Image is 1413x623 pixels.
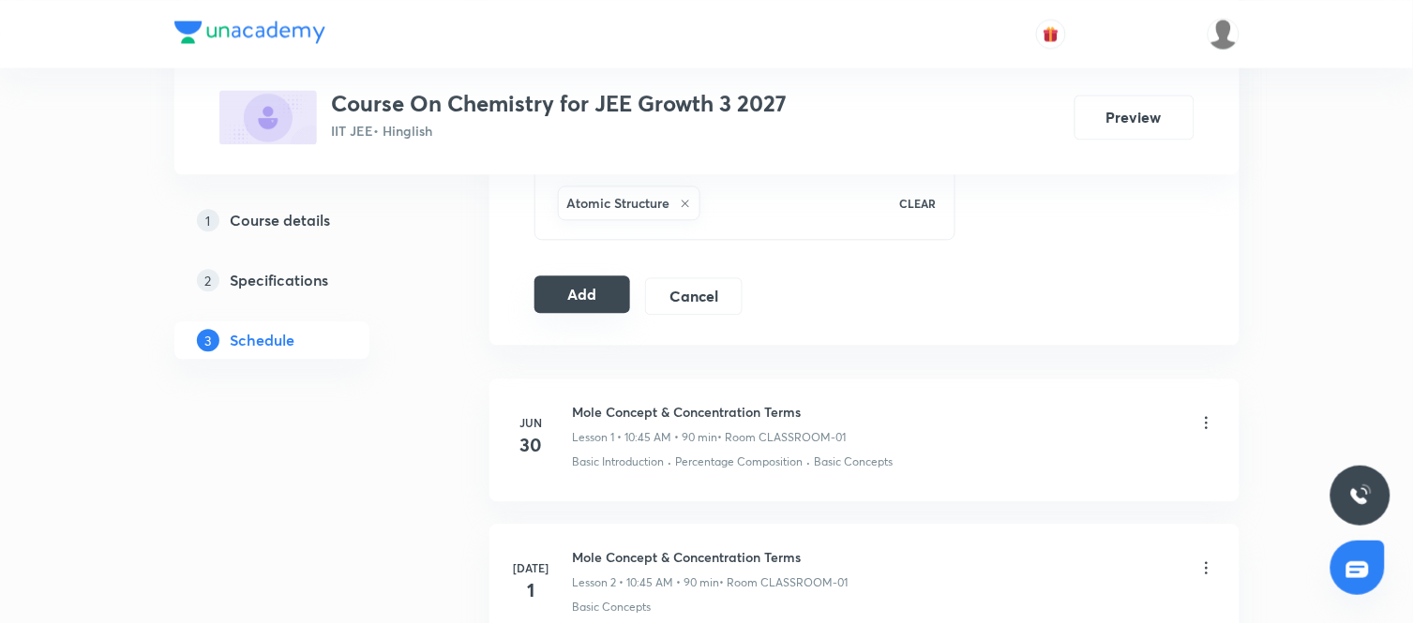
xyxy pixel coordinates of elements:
[573,402,847,422] h6: Mole Concept & Concentration Terms
[197,209,219,231] p: 1
[332,90,788,117] h3: Course On Chemistry for JEE Growth 3 2027
[1036,19,1066,49] button: avatar
[513,431,550,459] h4: 30
[231,209,331,231] h5: Course details
[676,453,804,470] p: Percentage Composition
[174,261,429,299] a: 2Specifications
[1075,95,1195,140] button: Preview
[1043,25,1060,42] img: avatar
[219,90,317,144] img: 68A18A23-BBC2-4E62-AB4F-4776009455B5_plus.png
[197,269,219,291] p: 2
[174,201,429,239] a: 1Course details
[645,277,742,315] button: Cancel
[807,453,811,470] div: ·
[174,21,325,48] a: Company Logo
[669,453,672,470] div: ·
[573,547,849,567] h6: Mole Concept & Concentration Terms
[197,329,219,351] p: 3
[573,429,718,446] p: Lesson 1 • 10:45 AM • 90 min
[513,576,550,604] h4: 1
[231,329,295,351] h5: Schedule
[513,414,550,431] h6: Jun
[513,559,550,576] h6: [DATE]
[1349,484,1372,507] img: ttu
[534,275,631,313] button: Add
[573,574,720,591] p: Lesson 2 • 10:45 AM • 90 min
[815,453,894,470] p: Basic Concepts
[573,599,652,616] p: Basic Concepts
[1208,18,1240,50] img: Md Khalid Hasan Ansari
[899,195,936,212] p: CLEAR
[720,574,849,591] p: • Room CLASSROOM-01
[231,269,329,291] h5: Specifications
[573,453,665,470] p: Basic Introduction
[174,21,325,43] img: Company Logo
[718,429,847,446] p: • Room CLASSROOM-01
[567,193,670,213] h6: Atomic Structure
[332,121,788,141] p: IIT JEE • Hinglish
